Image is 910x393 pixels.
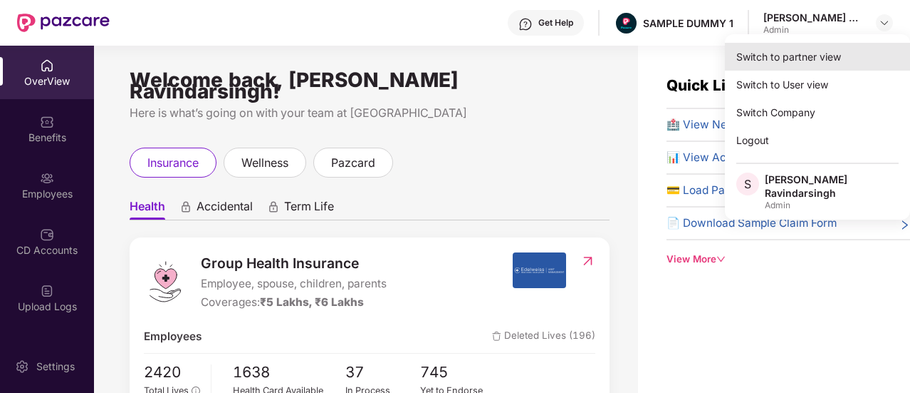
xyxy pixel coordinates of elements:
span: 37 [345,361,421,384]
img: svg+xml;base64,PHN2ZyBpZD0iSGVscC0zMngzMiIgeG1sbnM9Imh0dHA6Ly93d3cudzMub3JnLzIwMDAvc3ZnIiB3aWR0aD... [518,17,533,31]
div: Here is what’s going on with your team at [GEOGRAPHIC_DATA] [130,104,610,122]
img: svg+xml;base64,PHN2ZyBpZD0iSG9tZSIgeG1sbnM9Imh0dHA6Ly93d3cudzMub3JnLzIwMDAvc3ZnIiB3aWR0aD0iMjAiIG... [40,58,54,73]
img: RedirectIcon [580,254,595,268]
span: 🏥 View Network Hospitals [666,116,807,133]
span: Quick Links [666,76,752,94]
div: Switch to partner view [725,43,910,71]
div: animation [267,200,280,213]
span: Accidental [197,199,253,220]
img: Pazcare_Alternative_logo-01-01.png [616,13,637,34]
img: svg+xml;base64,PHN2ZyBpZD0iQ0RfQWNjb3VudHMiIGRhdGEtbmFtZT0iQ0QgQWNjb3VudHMiIHhtbG5zPSJodHRwOi8vd3... [40,228,54,242]
span: Health [130,199,165,220]
span: ₹5 Lakhs, ₹6 Lakhs [260,295,364,309]
div: Logout [725,126,910,154]
span: right [899,218,910,232]
img: svg+xml;base64,PHN2ZyBpZD0iVXBsb2FkX0xvZ3MiIGRhdGEtbmFtZT0iVXBsb2FkIExvZ3MiIHhtbG5zPSJodHRwOi8vd3... [40,284,54,298]
div: SAMPLE DUMMY 1 [643,16,733,30]
span: Employees [144,328,202,345]
div: animation [179,200,192,213]
span: 📊 View Active Claims [666,149,783,166]
img: svg+xml;base64,PHN2ZyBpZD0iRHJvcGRvd24tMzJ4MzIiIHhtbG5zPSJodHRwOi8vd3d3LnczLm9yZy8yMDAwL3N2ZyIgd2... [879,17,890,29]
img: svg+xml;base64,PHN2ZyBpZD0iU2V0dGluZy0yMHgyMCIgeG1sbnM9Imh0dHA6Ly93d3cudzMub3JnLzIwMDAvc3ZnIiB3aW... [15,359,29,374]
div: Admin [765,200,899,211]
span: 1638 [233,361,345,384]
span: wellness [241,154,288,172]
div: Settings [32,359,79,374]
div: Get Help [538,17,573,29]
span: 📄 Download Sample Claim Form [666,215,837,232]
span: 💳 Load Pazcard Wallet [666,182,789,199]
img: svg+xml;base64,PHN2ZyBpZD0iRW1wbG95ZWVzIiB4bWxucz0iaHR0cDovL3d3dy53My5vcmcvMjAwMC9zdmciIHdpZHRoPS... [40,171,54,185]
span: Group Health Insurance [201,252,387,274]
div: Switch Company [725,98,910,126]
img: New Pazcare Logo [17,14,110,32]
img: logo [144,260,187,303]
div: Switch to User view [725,71,910,98]
div: [PERSON_NAME] Ravindarsingh [763,11,863,24]
span: pazcard [331,154,375,172]
img: svg+xml;base64,PHN2ZyBpZD0iQmVuZWZpdHMiIHhtbG5zPSJodHRwOi8vd3d3LnczLm9yZy8yMDAwL3N2ZyIgd2lkdGg9Ij... [40,115,54,129]
div: Admin [763,24,863,36]
span: Employee, spouse, children, parents [201,275,387,292]
span: down [716,255,726,264]
span: Term Life [284,199,334,220]
span: insurance [147,154,199,172]
span: S [744,175,751,193]
div: Coverages: [201,294,387,311]
img: deleteIcon [492,332,501,341]
span: 2420 [144,361,200,384]
div: [PERSON_NAME] Ravindarsingh [765,173,899,200]
div: View More [666,252,910,267]
img: insurerIcon [513,252,566,288]
span: 745 [420,361,496,384]
span: Deleted Lives (196) [492,328,595,345]
div: Welcome back, [PERSON_NAME] Ravindarsingh! [130,74,610,97]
